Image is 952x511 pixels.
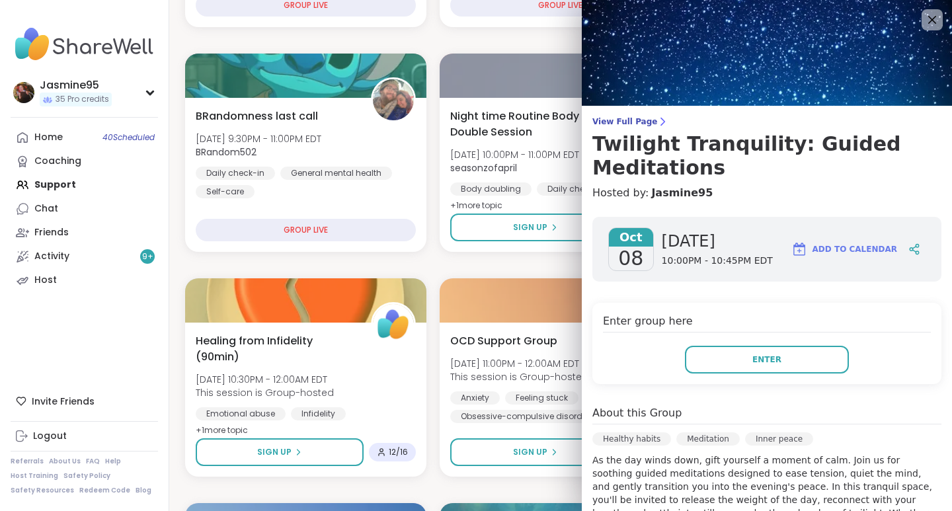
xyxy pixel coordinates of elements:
[537,182,616,196] div: Daily check-in
[105,457,121,466] a: Help
[11,389,158,413] div: Invite Friends
[49,457,81,466] a: About Us
[142,251,153,262] span: 9 +
[34,274,57,287] div: Host
[618,247,643,270] span: 08
[450,108,611,140] span: Night time Routine Body Double Session
[11,245,158,268] a: Activity9+
[389,447,408,457] span: 12 / 16
[685,346,849,373] button: Enter
[450,148,579,161] span: [DATE] 10:00PM - 11:00PM EDT
[196,407,286,420] div: Emotional abuse
[11,149,158,173] a: Coaching
[34,155,81,168] div: Coaching
[373,79,414,120] img: BRandom502
[592,116,941,127] span: View Full Page
[11,21,158,67] img: ShareWell Nav Logo
[11,486,74,495] a: Safety Resources
[592,185,941,201] h4: Hosted by:
[11,126,158,149] a: Home40Scheduled
[280,167,392,180] div: General mental health
[450,410,627,423] div: Obsessive-compulsive disorder (OCD)
[662,255,773,268] span: 10:00PM - 10:45PM EDT
[196,333,356,365] span: Healing from Infidelity (90min)
[450,357,588,370] span: [DATE] 11:00PM - 12:00AM EDT
[651,185,713,201] a: Jasmine95
[196,438,364,466] button: Sign Up
[592,405,682,421] h4: About this Group
[196,108,318,124] span: BRandomness last call
[11,424,158,448] a: Logout
[813,243,897,255] span: Add to Calendar
[450,391,500,405] div: Anxiety
[196,219,416,241] div: GROUP LIVE
[791,241,807,257] img: ShareWell Logomark
[609,228,653,247] span: Oct
[196,185,255,198] div: Self-care
[33,430,67,443] div: Logout
[13,82,34,103] img: Jasmine95
[662,231,773,252] span: [DATE]
[513,446,547,458] span: Sign Up
[450,161,517,175] b: seasonzofapril
[11,268,158,292] a: Host
[34,131,63,144] div: Home
[450,438,620,466] button: Sign Up
[11,197,158,221] a: Chat
[745,432,813,446] div: Inner peace
[373,304,414,345] img: ShareWell
[11,221,158,245] a: Friends
[11,457,44,466] a: Referrals
[257,446,292,458] span: Sign Up
[676,432,740,446] div: Meditation
[592,132,941,180] h3: Twilight Tranquility: Guided Meditations
[34,202,58,216] div: Chat
[40,78,112,93] div: Jasmine95
[136,486,151,495] a: Blog
[196,145,257,159] b: BRandom502
[63,471,110,481] a: Safety Policy
[196,386,334,399] span: This session is Group-hosted
[11,471,58,481] a: Host Training
[603,313,931,333] h4: Enter group here
[34,226,69,239] div: Friends
[450,333,557,349] span: OCD Support Group
[196,373,334,386] span: [DATE] 10:30PM - 12:00AM EDT
[86,457,100,466] a: FAQ
[450,370,588,383] span: This session is Group-hosted
[56,94,109,105] span: 35 Pro credits
[196,132,321,145] span: [DATE] 9:30PM - 11:00PM EDT
[450,182,532,196] div: Body doubling
[752,354,781,366] span: Enter
[79,486,130,495] a: Redeem Code
[513,221,547,233] span: Sign Up
[291,407,346,420] div: Infidelity
[592,432,671,446] div: Healthy habits
[450,214,621,241] button: Sign Up
[102,132,155,143] span: 40 Scheduled
[592,116,941,180] a: View Full PageTwilight Tranquility: Guided Meditations
[505,391,578,405] div: Feeling stuck
[196,167,275,180] div: Daily check-in
[785,233,903,265] button: Add to Calendar
[34,250,69,263] div: Activity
